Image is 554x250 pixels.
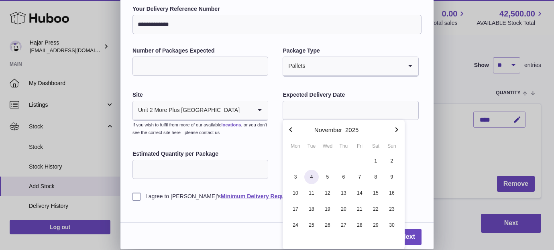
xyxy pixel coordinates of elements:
span: 17 [288,202,303,216]
label: I agree to [PERSON_NAME]'s [132,193,422,200]
span: 14 [352,186,367,200]
button: 2 [384,153,400,169]
span: 26 [320,218,335,232]
span: 11 [304,186,319,200]
label: Expected Delivery Date [283,91,418,99]
button: 2025 [345,127,358,133]
span: 20 [336,202,351,216]
div: Sun [384,142,400,150]
div: Thu [336,142,352,150]
button: 1 [368,153,384,169]
button: 12 [320,185,336,201]
span: 15 [369,186,383,200]
button: 15 [368,185,384,201]
span: 25 [304,218,319,232]
span: 24 [288,218,303,232]
button: 5 [320,169,336,185]
button: 9 [384,169,400,185]
div: Tue [303,142,320,150]
a: locations [221,122,241,127]
a: Next [395,229,422,245]
span: 28 [352,218,367,232]
div: Search for option [283,57,418,76]
span: 7 [352,170,367,184]
button: 23 [384,201,400,217]
span: 13 [336,186,351,200]
div: Search for option [133,101,268,120]
span: 3 [288,170,303,184]
span: 18 [304,202,319,216]
span: 9 [385,170,399,184]
span: 16 [385,186,399,200]
button: 8 [368,169,384,185]
button: 27 [336,217,352,233]
label: Your Delivery Reference Number [132,5,422,13]
button: 6 [336,169,352,185]
span: 22 [369,202,383,216]
div: Sat [368,142,384,150]
span: Unit 2 More Plus [GEOGRAPHIC_DATA] [133,101,240,120]
span: 6 [336,170,351,184]
span: 12 [320,186,335,200]
button: 10 [287,185,303,201]
button: 3 [287,169,303,185]
label: Site [132,91,268,99]
small: If you wish to fulfil from more of our available , or you don’t see the correct site here - pleas... [132,122,267,135]
span: 5 [320,170,335,184]
button: 21 [352,201,368,217]
div: Mon [287,142,303,150]
span: 27 [336,218,351,232]
label: Estimated Quantity per Package [132,150,268,158]
button: 25 [303,217,320,233]
button: 26 [320,217,336,233]
button: 22 [368,201,384,217]
button: 17 [287,201,303,217]
span: 23 [385,202,399,216]
label: Package Type [283,47,418,55]
button: 4 [303,169,320,185]
button: 20 [336,201,352,217]
span: 10 [288,186,303,200]
button: 30 [384,217,400,233]
span: 19 [320,202,335,216]
span: 1 [369,154,383,168]
span: 21 [352,202,367,216]
button: November [314,127,342,133]
div: Fri [352,142,368,150]
span: 29 [369,218,383,232]
span: Pallets [283,57,306,75]
button: 24 [287,217,303,233]
button: 29 [368,217,384,233]
input: Search for option [240,101,252,120]
button: 18 [303,201,320,217]
div: Wed [320,142,336,150]
input: Search for option [306,57,402,75]
span: 30 [385,218,399,232]
button: 11 [303,185,320,201]
span: 4 [304,170,319,184]
button: 13 [336,185,352,201]
span: 2 [385,154,399,168]
button: 7 [352,169,368,185]
a: Minimum Delivery Requirements [221,193,308,199]
button: 28 [352,217,368,233]
span: 8 [369,170,383,184]
label: Number of Packages Expected [132,47,268,55]
button: 16 [384,185,400,201]
button: 14 [352,185,368,201]
button: 19 [320,201,336,217]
